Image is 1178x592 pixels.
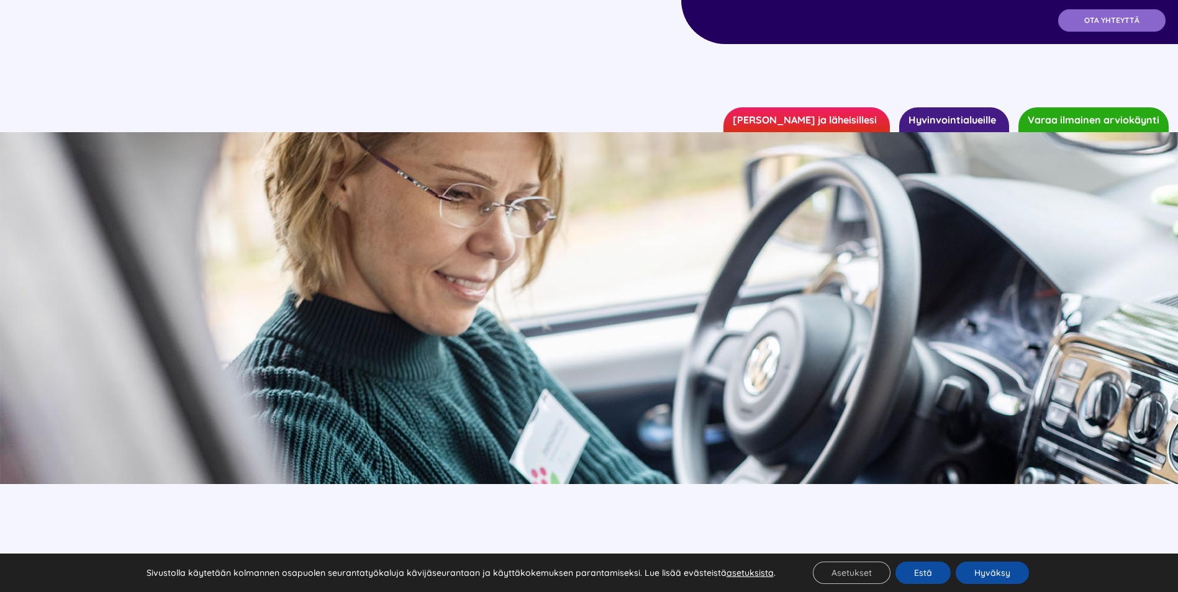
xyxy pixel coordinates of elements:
button: Asetukset [813,562,890,584]
p: Sivustolla käytetään kolmannen osapuolen seurantatyökaluja kävijäseurantaan ja käyttäkokemuksen p... [147,567,776,578]
a: [PERSON_NAME] ja läheisillesi [723,107,890,132]
a: Varaa ilmainen arviokäynti [1018,107,1169,132]
a: OTA YHTEYTTÄ [1058,9,1166,32]
button: Estä [895,562,951,584]
button: Hyväksy [956,562,1029,584]
button: asetuksista [727,567,774,578]
span: OTA YHTEYTTÄ [1084,16,1139,25]
a: Hyvinvointialueille [899,107,1009,132]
